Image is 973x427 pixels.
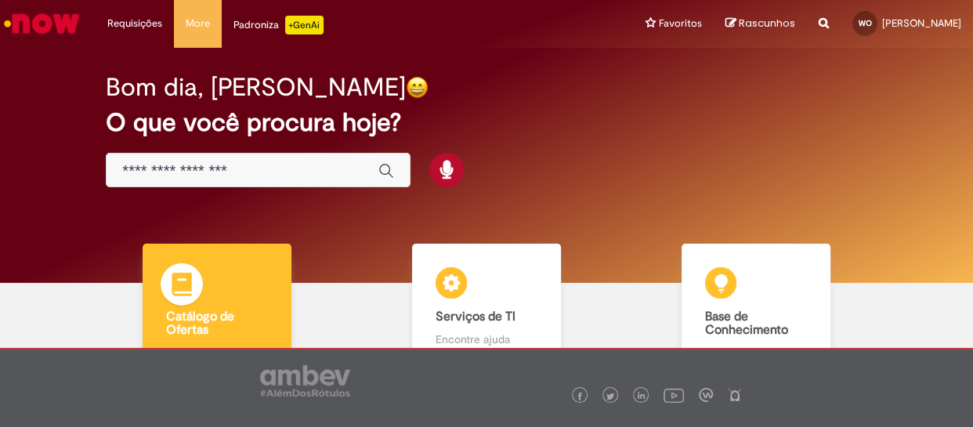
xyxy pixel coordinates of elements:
[186,16,210,31] span: More
[739,16,795,31] span: Rascunhos
[606,393,614,400] img: logo_footer_twitter.png
[233,16,324,34] div: Padroniza
[107,16,162,31] span: Requisições
[106,74,406,101] h2: Bom dia, [PERSON_NAME]
[436,309,515,324] b: Serviços de TI
[705,309,788,338] b: Base de Conhecimento
[106,109,866,136] h2: O que você procura hoje?
[166,346,269,361] p: Abra uma solicitação
[352,244,621,377] a: Serviços de TI Encontre ajuda
[260,365,350,396] img: logo_footer_ambev_rotulo_gray.png
[699,388,713,402] img: logo_footer_workplace.png
[436,331,538,347] p: Encontre ajuda
[2,8,82,39] img: ServiceNow
[638,392,646,401] img: logo_footer_linkedin.png
[859,18,872,28] span: WO
[664,385,684,405] img: logo_footer_youtube.png
[406,76,429,99] img: happy-face.png
[659,16,702,31] span: Favoritos
[82,244,352,377] a: Catálogo de Ofertas Abra uma solicitação
[725,16,795,31] a: Rascunhos
[728,388,742,402] img: logo_footer_naosei.png
[285,16,324,34] p: +GenAi
[166,309,234,338] b: Catálogo de Ofertas
[882,16,961,30] span: [PERSON_NAME]
[705,346,808,361] p: Consulte e aprenda
[621,244,891,377] a: Base de Conhecimento Consulte e aprenda
[576,393,584,400] img: logo_footer_facebook.png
